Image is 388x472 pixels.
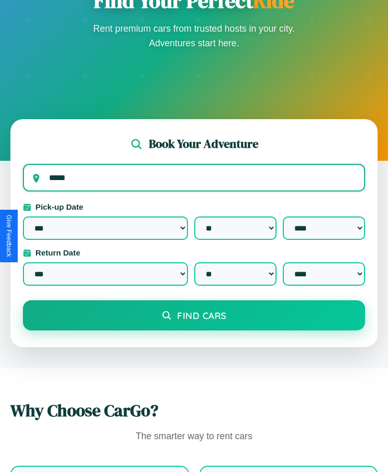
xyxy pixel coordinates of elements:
[23,248,365,257] label: Return Date
[23,202,365,211] label: Pick-up Date
[90,21,298,50] p: Rent premium cars from trusted hosts in your city. Adventures start here.
[10,428,378,445] p: The smarter way to rent cars
[5,215,12,257] div: Give Feedback
[149,136,258,152] h2: Book Your Adventure
[10,399,378,422] h2: Why Choose CarGo?
[23,300,365,330] button: Find Cars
